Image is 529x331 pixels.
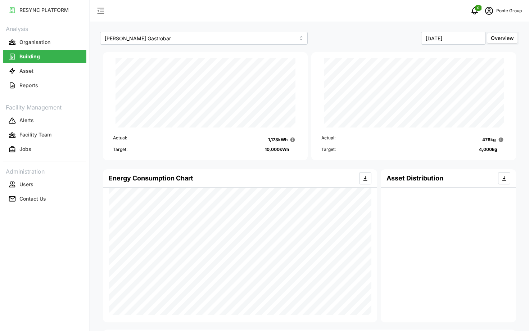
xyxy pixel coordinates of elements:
[321,135,335,145] p: Actual:
[19,195,46,202] p: Contact Us
[477,5,479,10] span: 0
[19,117,34,124] p: Alerts
[109,174,193,183] h4: Energy Consumption Chart
[19,53,40,60] p: Building
[482,137,496,143] p: 476 kg
[19,181,33,188] p: Users
[3,3,86,17] a: RESYNC PLATFORM
[113,146,127,153] p: Target:
[421,32,486,45] input: Select Month
[482,4,496,18] button: schedule
[3,49,86,64] a: Building
[491,35,514,41] span: Overview
[3,142,86,157] a: Jobs
[3,36,86,49] button: Organisation
[3,113,86,128] a: Alerts
[321,146,336,153] p: Target:
[479,146,497,153] p: 4,000 kg
[3,192,86,206] a: Contact Us
[19,131,51,138] p: Facility Team
[467,4,482,18] button: notifications
[3,129,86,142] button: Facility Team
[3,177,86,192] a: Users
[19,67,33,75] p: Asset
[3,128,86,142] a: Facility Team
[265,146,289,153] p: 10,000 kWh
[3,35,86,49] a: Organisation
[3,78,86,93] a: Reports
[19,82,38,89] p: Reports
[3,102,86,112] p: Facility Management
[268,137,288,143] p: 1,173 kWh
[3,64,86,78] a: Asset
[3,64,86,77] button: Asset
[3,143,86,156] button: Jobs
[3,114,86,127] button: Alerts
[3,79,86,92] button: Reports
[113,135,127,145] p: Actual:
[3,4,86,17] button: RESYNC PLATFORM
[19,39,50,46] p: Organisation
[386,174,443,183] h4: Asset Distribution
[3,23,86,33] p: Analysis
[496,8,522,14] p: Ponte Group
[3,166,86,176] p: Administration
[3,178,86,191] button: Users
[3,50,86,63] button: Building
[3,192,86,205] button: Contact Us
[19,146,31,153] p: Jobs
[19,6,69,14] p: RESYNC PLATFORM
